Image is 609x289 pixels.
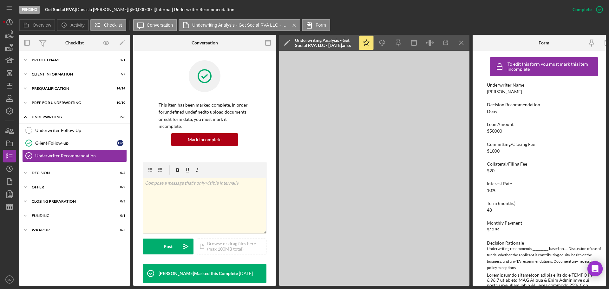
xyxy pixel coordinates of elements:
text: MJ [8,278,12,281]
div: Deny [487,109,497,114]
div: Project Name [32,58,109,62]
div: 0 / 3 [114,200,125,203]
div: Client Information [32,72,109,76]
div: Decision [32,171,109,175]
div: Underwriting [32,115,109,119]
div: Decision Rationale [487,240,601,246]
label: Form [316,23,326,28]
div: Underwriting recommends __________ based on.... Discussion of use of funds, whether the applicant... [487,246,601,271]
div: Conversation [192,40,218,45]
div: $1000 [487,148,500,154]
div: 0 / 2 [114,185,125,189]
div: 0 / 2 [114,228,125,232]
div: | [45,7,76,12]
div: 10% [487,188,495,193]
div: Underwriting Analysis - Get Social RVA LLC - [DATE].xlsx [295,38,355,48]
div: Wrap Up [32,228,109,232]
div: Funding [32,214,109,218]
div: Monthly Payment [487,220,601,226]
div: Post [164,239,173,254]
a: Underwriter Follow Up [22,124,127,137]
div: [PERSON_NAME] [487,89,522,94]
div: Prep for Underwriting [32,101,109,105]
div: D P [117,140,123,146]
button: Form [302,19,330,31]
div: 7 / 7 [114,72,125,76]
div: Decision Recommendation [487,102,601,107]
div: Offer [32,185,109,189]
a: Client Follow-upDP [22,137,127,149]
div: Open Intercom Messenger [587,261,603,276]
button: Overview [19,19,55,31]
button: Mark Incomplete [171,133,238,146]
div: Client Follow-up [35,141,117,146]
div: | [Internal] Underwriter Recommendation [154,7,234,12]
iframe: Document Preview [279,51,469,286]
div: $50,000.00 [129,7,154,12]
div: 2 / 3 [114,115,125,119]
p: This item has been marked complete. In order for undefined undefined to upload documents or edit ... [159,102,251,130]
div: Closing Preparation [32,200,109,203]
div: Loan Amount [487,122,601,127]
button: Conversation [133,19,177,31]
div: Term (months) [487,201,601,206]
div: 14 / 14 [114,87,125,90]
div: $1294 [487,227,500,232]
div: 0 / 2 [114,171,125,175]
div: To edit this form you must mark this item incomplete [507,62,596,72]
div: 10 / 10 [114,101,125,105]
div: 1 / 1 [114,58,125,62]
div: Collateral/Filing Fee [487,161,601,167]
div: Danasia [PERSON_NAME] | [76,7,129,12]
button: MJ [3,273,16,286]
div: $20 [487,168,494,173]
div: Interest Rate [487,181,601,186]
div: Committing/Closing Fee [487,142,601,147]
time: 2025-08-21 17:06 [239,271,253,276]
div: Checklist [65,40,84,45]
div: $50000 [487,128,502,134]
button: Checklist [90,19,126,31]
div: 0 / 1 [114,214,125,218]
label: Checklist [104,23,122,28]
b: Get Social RVA [45,7,75,12]
button: Post [143,239,193,254]
button: Activity [57,19,88,31]
a: Underwriter Recommendation [22,149,127,162]
button: Complete [566,3,606,16]
label: Conversation [147,23,173,28]
div: [PERSON_NAME] Marked this Complete [159,271,238,276]
div: Underwriter Follow Up [35,128,127,133]
div: Complete [573,3,592,16]
label: Overview [33,23,51,28]
label: Activity [70,23,84,28]
div: 48 [487,207,492,213]
label: Underwriting Analysis - Get Social RVA LLC - [DATE].xlsx [192,23,287,28]
div: Prequalification [32,87,109,90]
div: Mark Incomplete [188,133,221,146]
div: Form [539,40,549,45]
div: Underwriter Recommendation [35,153,127,158]
div: Underwriter Name [487,82,601,88]
button: Underwriting Analysis - Get Social RVA LLC - [DATE].xlsx [179,19,300,31]
div: Pending [19,6,40,14]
